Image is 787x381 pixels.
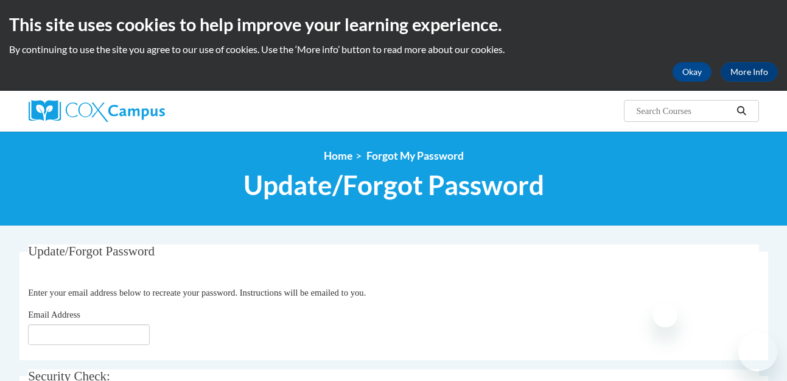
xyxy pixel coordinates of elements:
iframe: Close message [653,303,677,327]
span: Enter your email address below to recreate your password. Instructions will be emailed to you. [28,288,366,297]
input: Email [28,324,150,345]
img: Cox Campus [29,100,165,122]
span: Forgot My Password [366,149,464,162]
a: Home [324,149,352,162]
h2: This site uses cookies to help improve your learning experience. [9,12,778,37]
button: Search [732,104,750,118]
a: Cox Campus [29,100,260,122]
span: Update/Forgot Password [243,169,544,201]
input: Search Courses [635,104,732,118]
span: Update/Forgot Password [28,244,155,258]
button: Okay [673,62,712,82]
span: Email Address [28,310,80,319]
a: More Info [721,62,778,82]
iframe: Button to launch messaging window [738,332,777,371]
p: By continuing to use the site you agree to our use of cookies. Use the ‘More info’ button to read... [9,43,778,56]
